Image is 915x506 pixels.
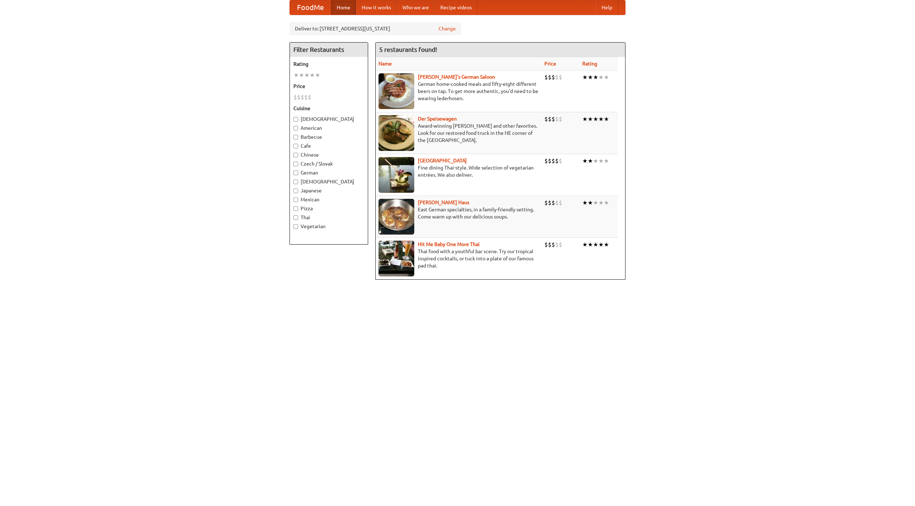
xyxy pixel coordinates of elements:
li: $ [308,93,311,101]
input: [DEMOGRAPHIC_DATA] [293,117,298,122]
b: [GEOGRAPHIC_DATA] [418,158,467,163]
li: $ [559,241,562,249]
li: $ [555,241,559,249]
ng-pluralize: 5 restaurants found! [379,46,437,53]
p: Award-winning [PERSON_NAME] and other favorites. Look for our restored food truck in the NE corne... [379,122,539,144]
li: $ [552,73,555,81]
li: ★ [582,73,588,81]
p: German home-cooked meals and fifty-eight different beers on tap. To get more authentic, you'd nee... [379,80,539,102]
img: esthers.jpg [379,73,414,109]
label: Japanese [293,187,364,194]
a: [PERSON_NAME]'s German Saloon [418,74,495,80]
h5: Cuisine [293,105,364,112]
li: $ [544,73,548,81]
li: $ [555,199,559,207]
a: Name [379,61,392,67]
li: $ [552,115,555,123]
li: ★ [588,241,593,249]
li: $ [293,93,297,101]
label: Thai [293,214,364,221]
li: ★ [598,157,604,165]
li: ★ [598,115,604,123]
label: [DEMOGRAPHIC_DATA] [293,178,364,185]
a: Home [331,0,356,15]
input: Barbecue [293,135,298,139]
li: ★ [588,157,593,165]
li: ★ [598,199,604,207]
input: Chinese [293,153,298,157]
p: Thai food with a youthful bar scene. Try our tropical inspired cocktails, or tuck into a plate of... [379,248,539,269]
li: $ [552,157,555,165]
a: Rating [582,61,597,67]
li: $ [297,93,301,101]
li: $ [301,93,304,101]
input: Mexican [293,197,298,202]
p: Fine dining Thai-style. Wide selection of vegetarian entrées. We also deliver. [379,164,539,178]
li: $ [555,157,559,165]
p: East German specialties, in a family-friendly setting. Come warm up with our delicious soups. [379,206,539,220]
li: $ [544,199,548,207]
b: Hit Me Baby One More Thai [418,241,480,247]
li: ★ [593,241,598,249]
input: German [293,171,298,175]
label: Cafe [293,142,364,149]
li: $ [548,157,552,165]
label: Vegetarian [293,223,364,230]
div: Deliver to: [STREET_ADDRESS][US_STATE] [290,22,461,35]
li: $ [559,115,562,123]
a: [PERSON_NAME] Haus [418,200,469,205]
input: Pizza [293,206,298,211]
input: Japanese [293,188,298,193]
li: $ [559,157,562,165]
a: Help [596,0,618,15]
li: ★ [293,71,299,79]
li: ★ [304,71,310,79]
li: ★ [310,71,315,79]
li: ★ [604,157,609,165]
li: $ [552,241,555,249]
li: $ [548,115,552,123]
label: [DEMOGRAPHIC_DATA] [293,116,364,123]
li: ★ [582,157,588,165]
li: ★ [593,73,598,81]
label: Chinese [293,151,364,158]
a: Price [544,61,556,67]
label: Barbecue [293,133,364,141]
li: ★ [299,71,304,79]
img: speisewagen.jpg [379,115,414,151]
li: ★ [593,199,598,207]
li: $ [559,199,562,207]
input: Vegetarian [293,224,298,229]
li: $ [555,115,559,123]
li: $ [544,157,548,165]
h5: Price [293,83,364,90]
h4: Filter Restaurants [290,43,368,57]
li: ★ [604,115,609,123]
li: ★ [588,199,593,207]
li: ★ [593,157,598,165]
input: Thai [293,215,298,220]
li: $ [548,73,552,81]
li: ★ [315,71,320,79]
li: ★ [582,199,588,207]
li: ★ [593,115,598,123]
li: ★ [604,73,609,81]
a: Who we are [397,0,435,15]
li: $ [552,199,555,207]
li: $ [555,73,559,81]
a: Change [439,25,456,32]
label: American [293,124,364,132]
li: ★ [582,241,588,249]
label: German [293,169,364,176]
li: $ [544,241,548,249]
li: $ [559,73,562,81]
label: Czech / Slovak [293,160,364,167]
label: Pizza [293,205,364,212]
input: [DEMOGRAPHIC_DATA] [293,180,298,184]
img: satay.jpg [379,157,414,193]
input: American [293,126,298,131]
a: Recipe videos [435,0,478,15]
a: How it works [356,0,397,15]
